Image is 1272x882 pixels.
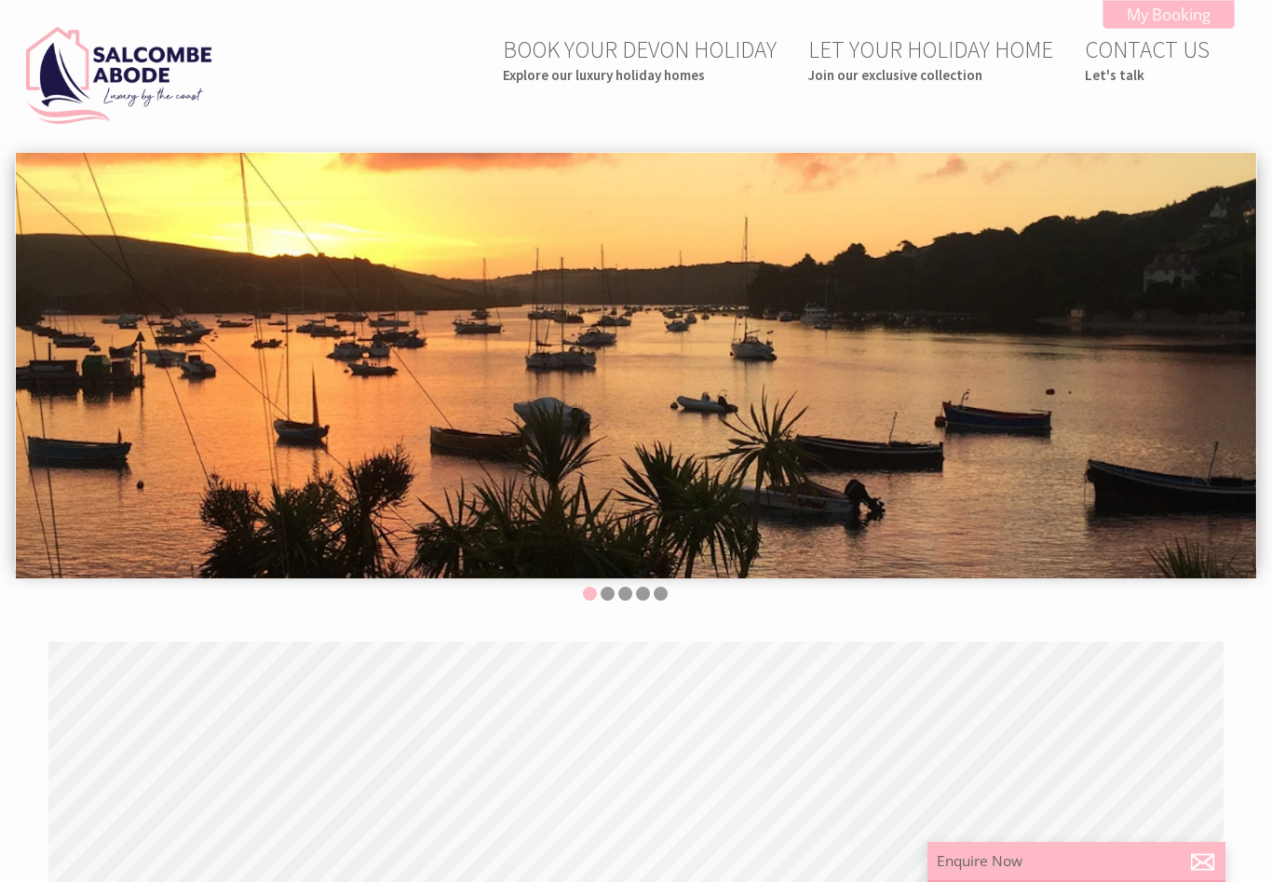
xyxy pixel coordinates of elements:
a: CONTACT USLet's talk [1085,34,1210,84]
p: Enquire Now [937,851,1216,871]
a: BOOK YOUR DEVON HOLIDAYExplore our luxury holiday homes [503,34,777,84]
small: Explore our luxury holiday homes [503,66,777,84]
img: Salcombe Abode [26,27,212,124]
a: LET YOUR HOLIDAY HOMEJoin our exclusive collection [808,34,1053,84]
small: Let's talk [1085,66,1210,84]
small: Join our exclusive collection [808,66,1053,84]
